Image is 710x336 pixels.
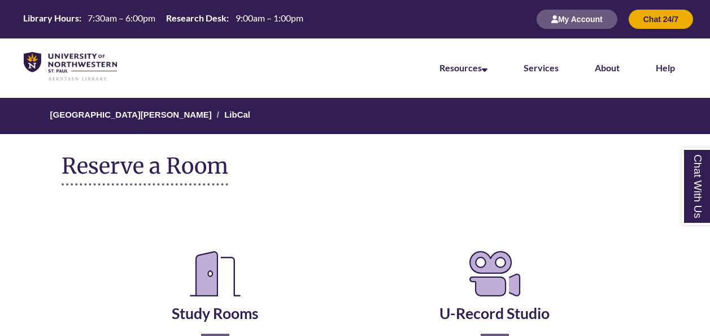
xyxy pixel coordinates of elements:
a: Services [524,62,559,73]
a: My Account [537,14,617,24]
img: UNWSP Library Logo [24,52,117,81]
span: 9:00am – 1:00pm [236,12,303,23]
a: Hours Today [19,12,307,27]
a: Study Rooms [172,276,259,322]
h1: Reserve a Room [62,154,228,186]
a: Resources [439,62,487,73]
a: U-Record Studio [439,276,550,322]
th: Library Hours: [19,12,83,24]
a: Help [656,62,675,73]
th: Research Desk: [162,12,230,24]
button: My Account [537,10,617,29]
button: Chat 24/7 [629,10,693,29]
a: Chat 24/7 [629,14,693,24]
nav: Breadcrumb [62,98,648,134]
a: LibCal [224,110,250,119]
span: 7:30am – 6:00pm [88,12,155,23]
a: About [595,62,620,73]
a: [GEOGRAPHIC_DATA][PERSON_NAME] [50,110,212,119]
table: Hours Today [19,12,307,25]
